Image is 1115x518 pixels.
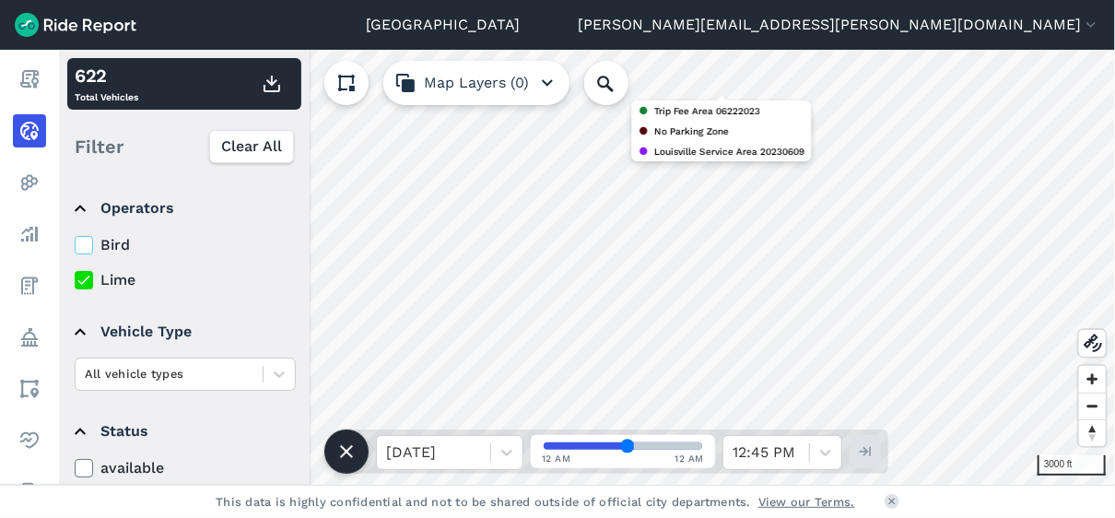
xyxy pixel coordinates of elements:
[654,123,729,139] span: No Parking Zone
[13,424,46,457] a: Health
[75,62,138,89] div: 622
[13,372,46,406] a: Areas
[75,457,296,479] label: available
[75,306,293,358] summary: Vehicle Type
[221,135,282,158] span: Clear All
[542,452,571,465] span: 12 AM
[654,102,760,119] span: Trip Fee Area 06222023
[13,166,46,199] a: Heatmaps
[584,61,658,105] input: Search Location or Vehicles
[67,118,301,175] div: Filter
[13,269,46,302] a: Fees
[675,452,705,465] span: 12 AM
[366,14,520,36] a: [GEOGRAPHIC_DATA]
[15,13,136,37] img: Ride Report
[13,476,46,509] a: Datasets
[1079,419,1106,446] button: Reset bearing to north
[758,493,855,511] a: View our Terms.
[59,50,1115,485] canvas: Map
[13,114,46,147] a: Realtime
[75,62,138,106] div: Total Vehicles
[1079,366,1106,393] button: Zoom in
[75,269,296,291] label: Lime
[13,218,46,251] a: Analyze
[209,130,294,163] button: Clear All
[13,63,46,96] a: Report
[654,143,804,159] span: Louisville Service Area 20230609
[75,234,296,256] label: Bird
[383,61,569,105] button: Map Layers (0)
[1038,455,1106,476] div: 3000 ft
[578,14,1100,36] button: [PERSON_NAME][EMAIL_ADDRESS][PERSON_NAME][DOMAIN_NAME]
[75,406,293,457] summary: Status
[1079,393,1106,419] button: Zoom out
[13,321,46,354] a: Policy
[75,182,293,234] summary: Operators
